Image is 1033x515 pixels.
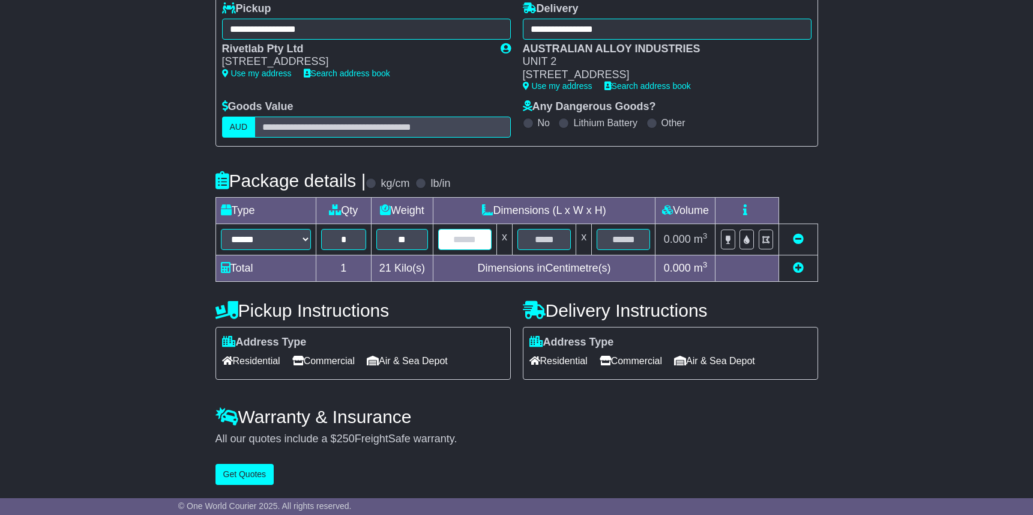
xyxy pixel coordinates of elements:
[222,336,307,349] label: Address Type
[655,197,715,224] td: Volume
[576,224,592,255] td: x
[215,255,316,281] td: Total
[523,69,800,82] div: [STREET_ADDRESS]
[222,100,294,114] label: Goods Value
[215,171,366,190] h4: Package details |
[178,501,352,511] span: © One World Courier 2025. All rights reserved.
[215,433,818,446] div: All our quotes include a $ FreightSafe warranty.
[433,197,655,224] td: Dimensions (L x W x H)
[523,43,800,56] div: AUSTRALIAN ALLOY INDUSTRIES
[222,2,271,16] label: Pickup
[523,100,656,114] label: Any Dangerous Goods?
[573,117,637,129] label: Lithium Battery
[703,231,708,240] sup: 3
[694,233,708,245] span: m
[215,407,818,427] h4: Warranty & Insurance
[316,197,372,224] td: Qty
[538,117,550,129] label: No
[222,352,280,370] span: Residential
[222,69,292,78] a: Use my address
[793,262,804,274] a: Add new item
[381,177,409,190] label: kg/cm
[703,260,708,269] sup: 3
[215,300,511,320] h4: Pickup Instructions
[316,255,372,281] td: 1
[674,352,755,370] span: Air & Sea Depot
[292,352,355,370] span: Commercial
[372,255,433,281] td: Kilo(s)
[430,177,450,190] label: lb/in
[523,55,800,69] div: UNIT 2
[215,464,274,485] button: Get Quotes
[793,233,804,245] a: Remove this item
[222,55,489,69] div: [STREET_ADDRESS]
[372,197,433,224] td: Weight
[379,262,391,274] span: 21
[523,81,592,91] a: Use my address
[694,262,708,274] span: m
[304,69,390,78] a: Search address book
[367,352,448,370] span: Air & Sea Depot
[529,352,588,370] span: Residential
[664,262,691,274] span: 0.000
[664,233,691,245] span: 0.000
[215,197,316,224] td: Type
[661,117,685,129] label: Other
[604,81,691,91] a: Search address book
[523,300,818,320] h4: Delivery Instructions
[222,117,256,138] label: AUD
[529,336,614,349] label: Address Type
[337,433,355,445] span: 250
[222,43,489,56] div: Rivetlab Pty Ltd
[433,255,655,281] td: Dimensions in Centimetre(s)
[600,352,662,370] span: Commercial
[523,2,579,16] label: Delivery
[496,224,512,255] td: x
